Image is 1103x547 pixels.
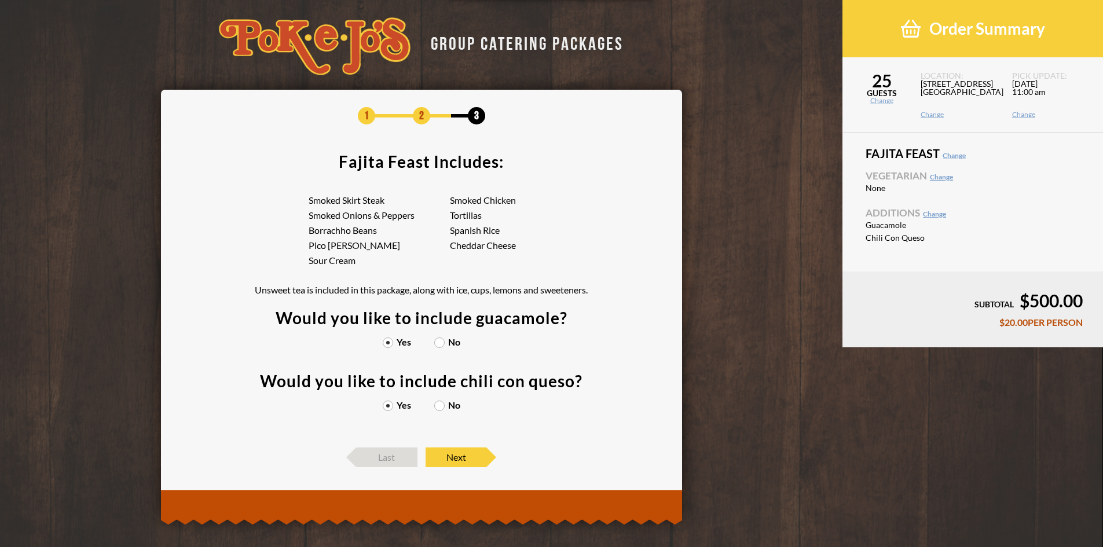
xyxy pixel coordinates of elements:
[1012,80,1089,111] span: [DATE] 11:00 am
[434,401,460,410] label: No
[450,241,591,250] li: Cheddar Cheese
[383,401,411,410] label: Yes
[358,107,375,124] span: 1
[866,171,1080,181] span: Vegetarian
[309,241,449,250] li: Pico [PERSON_NAME]
[974,299,1014,309] span: SUBTOTAL
[450,196,591,205] li: Smoked Chicken
[842,97,921,104] a: Change
[842,72,921,89] span: 25
[901,19,921,39] img: shopping-basket-3cad201a.png
[450,226,591,235] li: Spanish Rice
[357,447,417,467] span: Last
[255,285,588,295] p: Unsweet tea is included in this package, along with ice, cups, lemons and sweeteners.
[929,19,1045,39] span: Order Summary
[309,196,449,205] li: Smoked Skirt Steak
[260,373,582,389] div: Would you like to include chili con queso?
[413,107,430,124] span: 2
[383,337,411,347] label: Yes
[921,80,998,111] span: [STREET_ADDRESS] [GEOGRAPHIC_DATA]
[842,89,921,97] span: GUESTS
[923,210,946,218] a: Change
[422,30,624,53] div: GROUP CATERING PACKAGES
[921,72,998,80] span: LOCATION:
[1012,111,1089,118] a: Change
[1012,72,1089,80] span: PICK UP DATE:
[866,221,967,229] span: Guacamole
[863,292,1083,309] div: $500.00
[339,153,504,170] div: Fajita Feast Includes:
[309,256,449,265] li: Sour Cream
[863,318,1083,327] div: $20.00 PER PERSON
[930,172,953,181] a: Change
[468,107,485,124] span: 3
[943,151,966,160] a: Change
[450,211,591,220] li: Tortillas
[866,148,1080,159] span: Fajita Feast
[866,234,967,242] span: Chili Con Queso
[434,337,460,347] label: No
[309,226,449,235] li: Borrachho Beans
[921,111,998,118] a: Change
[309,211,449,220] li: Smoked Onions & Peppers
[426,447,486,467] span: Next
[276,310,567,326] div: Would you like to include guacamole?
[219,17,411,75] img: logo-34603ddf.svg
[866,183,1080,193] li: None
[866,208,1080,218] span: Additions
